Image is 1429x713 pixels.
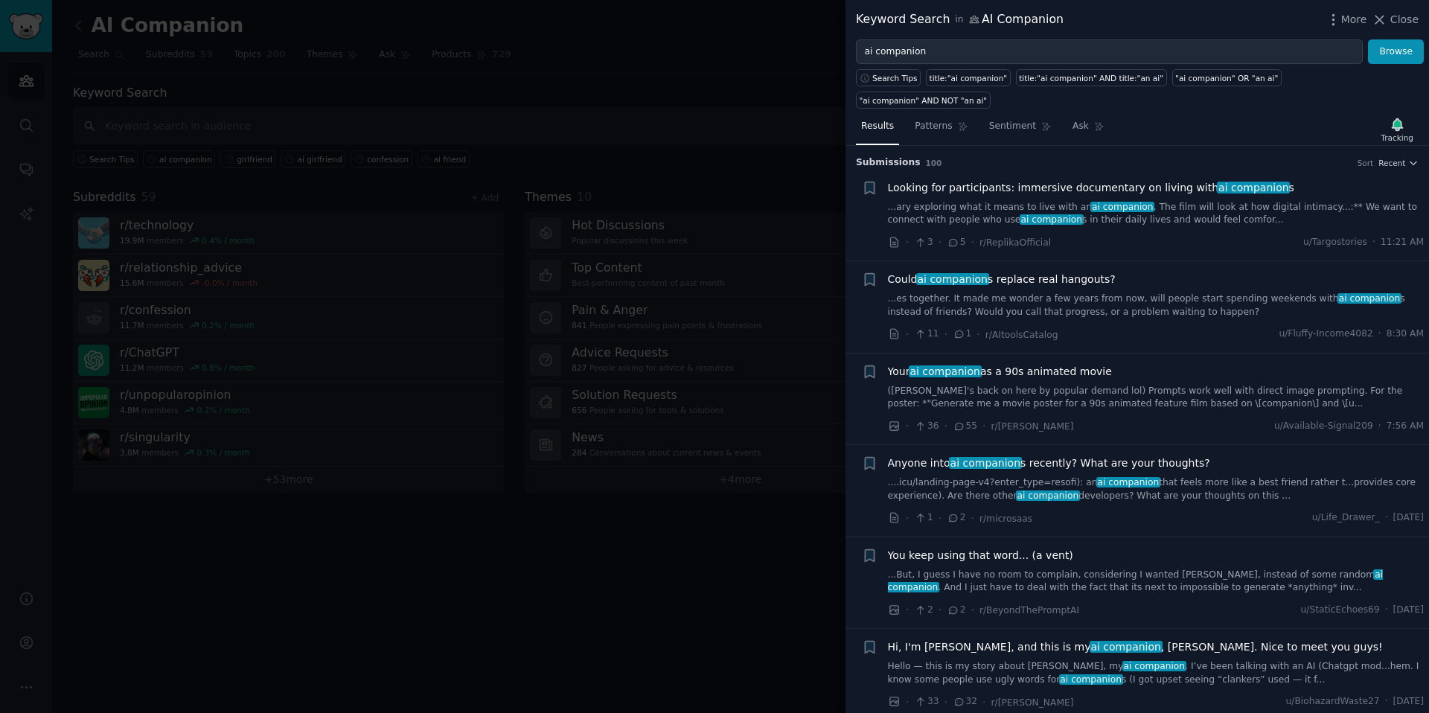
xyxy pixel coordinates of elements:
span: 2 [947,604,965,617]
span: · [906,327,909,342]
span: u/Available-Signal209 [1274,420,1373,433]
div: "ai companion" OR "an ai" [1175,73,1278,83]
span: ai companion [1122,661,1186,671]
span: · [1372,236,1375,249]
a: title:"ai companion" AND title:"an ai" [1016,69,1167,86]
span: u/Life_Drawer_ [1312,511,1380,525]
span: · [971,511,974,526]
span: · [976,327,979,342]
span: · [1385,695,1388,709]
span: r/[PERSON_NAME] [991,421,1074,432]
a: Results [856,115,899,145]
a: Looking for participants: immersive documentary on living withai companions [888,180,1294,196]
span: · [944,418,947,434]
span: ai companion [1059,674,1123,685]
a: ...But, I guess I have no room to complain, considering I wanted [PERSON_NAME], instead of some r... [888,569,1425,595]
span: More [1341,12,1367,28]
span: · [982,418,985,434]
span: r/BeyondThePromptAI [979,605,1079,616]
a: You keep using that word... (a vent) [888,548,1073,563]
a: ....icu/landing-page-v4?enter_type=resofi): anai companionthat feels more like a best friend rath... [888,476,1425,502]
span: ai companion [916,273,989,285]
a: Couldai companions replace real hangouts? [888,272,1116,287]
button: Recent [1378,158,1419,168]
span: ai companion [1090,641,1163,653]
span: Close [1390,12,1419,28]
span: [DATE] [1393,695,1424,709]
a: ...es together. It made me wonder a few years from now, will people start spending weekends witha... [888,292,1425,319]
span: Ask [1072,120,1089,133]
span: Hi, I'm [PERSON_NAME], and this is my , [PERSON_NAME]. Nice to meet you guys! [888,639,1383,655]
span: · [939,602,942,618]
a: Hi, I'm [PERSON_NAME], and this is myai companion, [PERSON_NAME]. Nice to meet you guys! [888,639,1383,655]
span: 36 [914,420,939,433]
span: Could s replace real hangouts? [888,272,1116,287]
span: ai companion [949,457,1022,469]
span: 2 [947,511,965,525]
button: Tracking [1375,114,1419,145]
span: 1 [914,511,933,525]
button: Browse [1368,39,1424,65]
span: r/ReplikaOfficial [979,237,1051,248]
span: · [1385,604,1388,617]
span: 3 [914,236,933,249]
a: title:"ai companion" [926,69,1011,86]
a: Patterns [909,115,973,145]
a: Hello — this is my story about [PERSON_NAME], myai companion. I’ve been talking with an AI (Chatg... [888,660,1425,686]
span: Patterns [915,120,952,133]
span: · [906,418,909,434]
span: ai companion [1337,293,1401,304]
span: · [971,602,974,618]
span: · [939,234,942,250]
span: · [906,511,909,526]
span: r/AItoolsCatalog [985,330,1058,340]
a: ([PERSON_NAME]'s back on here by popular demand lol) Prompts work well with direct image promptin... [888,385,1425,411]
span: · [971,234,974,250]
span: u/Fluffy-Income4082 [1279,327,1372,341]
span: · [1378,327,1381,341]
span: ai companion [909,365,982,377]
span: u/BiohazardWaste27 [1286,695,1380,709]
span: ai companion [1096,477,1160,487]
span: · [1378,420,1381,433]
span: 11 [914,327,939,341]
button: More [1326,12,1367,28]
div: Keyword Search AI Companion [856,10,1064,29]
span: 1 [953,327,971,341]
span: Recent [1378,158,1405,168]
button: Search Tips [856,69,921,86]
span: ai companion [1217,182,1290,194]
span: 5 [947,236,965,249]
span: ai companion [1016,490,1080,501]
span: u/Targostories [1303,236,1367,249]
div: title:"ai companion" AND title:"an ai" [1019,73,1163,83]
a: "ai companion" OR "an ai" [1172,69,1282,86]
a: Yourai companionas a 90s animated movie [888,364,1112,380]
span: 7:56 AM [1387,420,1424,433]
span: r/microsaas [979,514,1032,524]
a: "ai companion" AND NOT "an ai" [856,92,991,109]
span: · [1385,511,1388,525]
span: · [906,602,909,618]
span: u/StaticEchoes69 [1300,604,1379,617]
span: 100 [926,159,942,167]
span: r/[PERSON_NAME] [991,697,1074,708]
span: · [944,694,947,710]
span: · [939,511,942,526]
span: [DATE] [1393,511,1424,525]
span: 2 [914,604,933,617]
div: Tracking [1381,132,1413,143]
span: Results [861,120,894,133]
span: Anyone into s recently? What are your thoughts? [888,455,1210,471]
a: Anyone intoai companions recently? What are your thoughts? [888,455,1210,471]
span: 32 [953,695,977,709]
span: 11:21 AM [1381,236,1424,249]
div: "ai companion" AND NOT "an ai" [860,95,988,106]
div: title:"ai companion" [930,73,1008,83]
a: ...ary exploring what it means to live with anai companion. The film will look at how digital int... [888,201,1425,227]
span: 55 [953,420,977,433]
button: Close [1372,12,1419,28]
span: · [906,694,909,710]
span: Search Tips [872,73,918,83]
